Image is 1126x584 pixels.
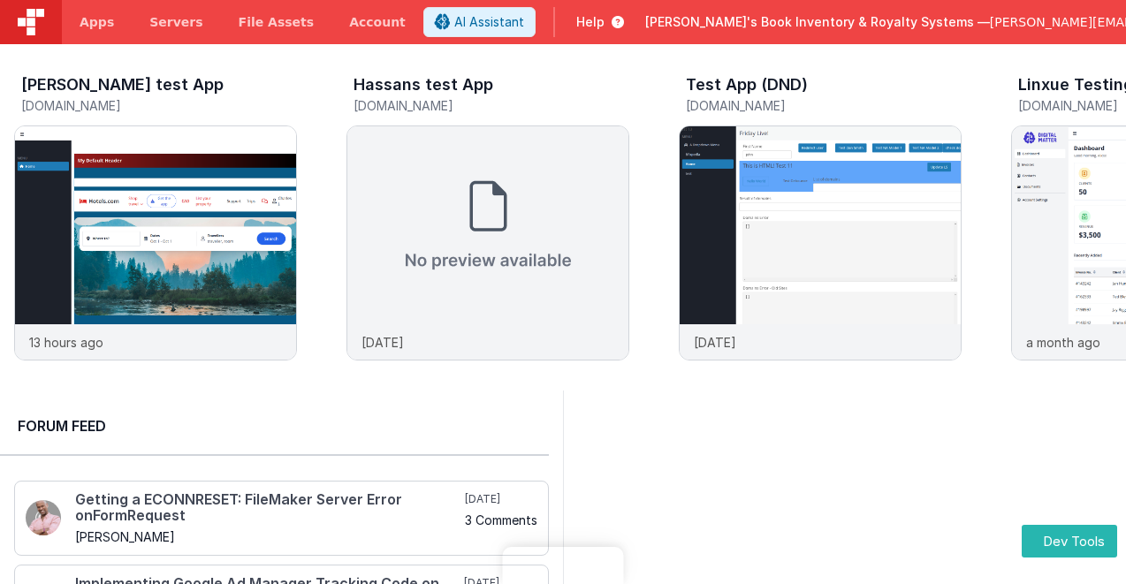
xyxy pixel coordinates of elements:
[1022,525,1117,557] button: Dev Tools
[18,415,531,436] h2: Forum Feed
[694,333,736,352] p: [DATE]
[465,513,537,527] h5: 3 Comments
[21,76,224,94] h3: [PERSON_NAME] test App
[354,99,629,112] h5: [DOMAIN_NAME]
[1026,333,1100,352] p: a month ago
[686,76,808,94] h3: Test App (DND)
[423,7,536,37] button: AI Assistant
[239,13,315,31] span: File Assets
[80,13,114,31] span: Apps
[361,333,404,352] p: [DATE]
[465,492,537,506] h5: [DATE]
[503,547,624,584] iframe: Marker.io feedback button
[686,99,962,112] h5: [DOMAIN_NAME]
[75,492,461,523] h4: Getting a ECONNRESET: FileMaker Server Error onFormRequest
[26,500,61,535] img: 411_2.png
[149,13,202,31] span: Servers
[354,76,493,94] h3: Hassans test App
[75,530,461,543] h5: [PERSON_NAME]
[576,13,605,31] span: Help
[645,13,990,31] span: [PERSON_NAME]'s Book Inventory & Royalty Systems —
[454,13,524,31] span: AI Assistant
[14,481,549,556] a: Getting a ECONNRESET: FileMaker Server Error onFormRequest [PERSON_NAME] [DATE] 3 Comments
[21,99,297,112] h5: [DOMAIN_NAME]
